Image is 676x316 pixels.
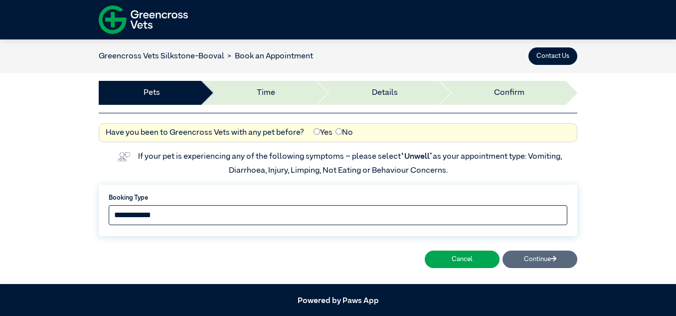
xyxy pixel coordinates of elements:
[224,50,313,62] li: Book an Appointment
[99,297,577,306] h5: Powered by Paws App
[138,153,563,175] label: If your pet is experiencing any of the following symptoms – please select as your appointment typ...
[144,87,160,99] a: Pets
[114,149,133,165] img: vet
[99,2,188,37] img: f-logo
[336,128,342,135] input: No
[106,127,304,139] label: Have you been to Greencross Vets with any pet before?
[336,127,353,139] label: No
[99,50,313,62] nav: breadcrumb
[314,127,333,139] label: Yes
[425,251,500,268] button: Cancel
[99,52,224,60] a: Greencross Vets Silkstone-Booval
[109,193,567,203] label: Booking Type
[314,128,320,135] input: Yes
[528,47,577,65] button: Contact Us
[401,153,433,161] span: “Unwell”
